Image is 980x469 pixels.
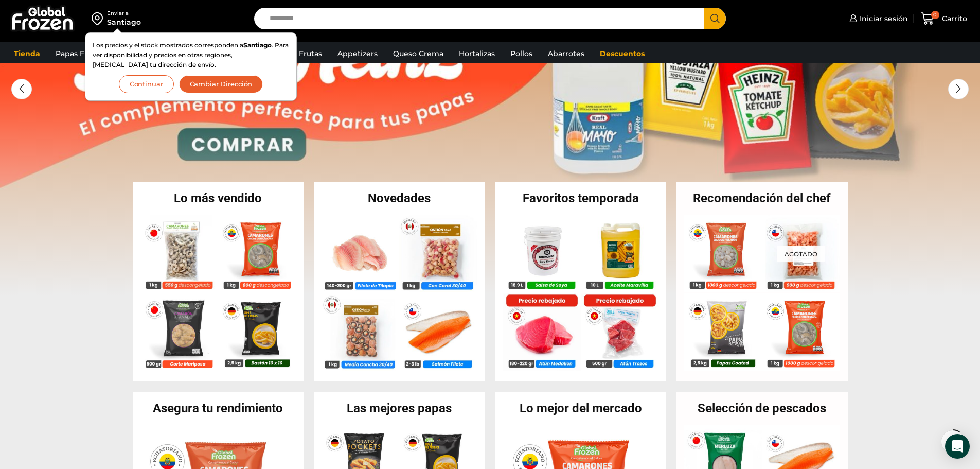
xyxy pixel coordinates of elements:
[777,246,825,262] p: Agotado
[50,44,105,63] a: Papas Fritas
[857,13,908,24] span: Iniciar sesión
[314,192,485,204] h2: Novedades
[11,79,32,99] div: Previous slide
[93,40,289,70] p: Los precios y el stock mostrados corresponden a . Para ver disponibilidad y precios en otras regi...
[92,10,107,27] img: address-field-icon.svg
[847,8,908,29] a: Iniciar sesión
[939,13,967,24] span: Carrito
[945,434,970,459] div: Open Intercom Messenger
[676,192,848,204] h2: Recomendación del chef
[332,44,383,63] a: Appetizers
[495,402,667,414] h2: Lo mejor del mercado
[133,402,304,414] h2: Asegura tu rendimiento
[9,44,45,63] a: Tienda
[133,192,304,204] h2: Lo más vendido
[495,192,667,204] h2: Favoritos temporada
[179,75,263,93] button: Cambiar Dirección
[704,8,726,29] button: Search button
[918,7,970,31] a: 0 Carrito
[676,402,848,414] h2: Selección de pescados
[454,44,500,63] a: Hortalizas
[505,44,538,63] a: Pollos
[243,41,272,49] strong: Santiago
[314,402,485,414] h2: Las mejores papas
[107,10,141,17] div: Enviar a
[931,11,939,19] span: 0
[388,44,449,63] a: Queso Crema
[107,17,141,27] div: Santiago
[119,75,174,93] button: Continuar
[595,44,650,63] a: Descuentos
[543,44,590,63] a: Abarrotes
[948,79,969,99] div: Next slide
